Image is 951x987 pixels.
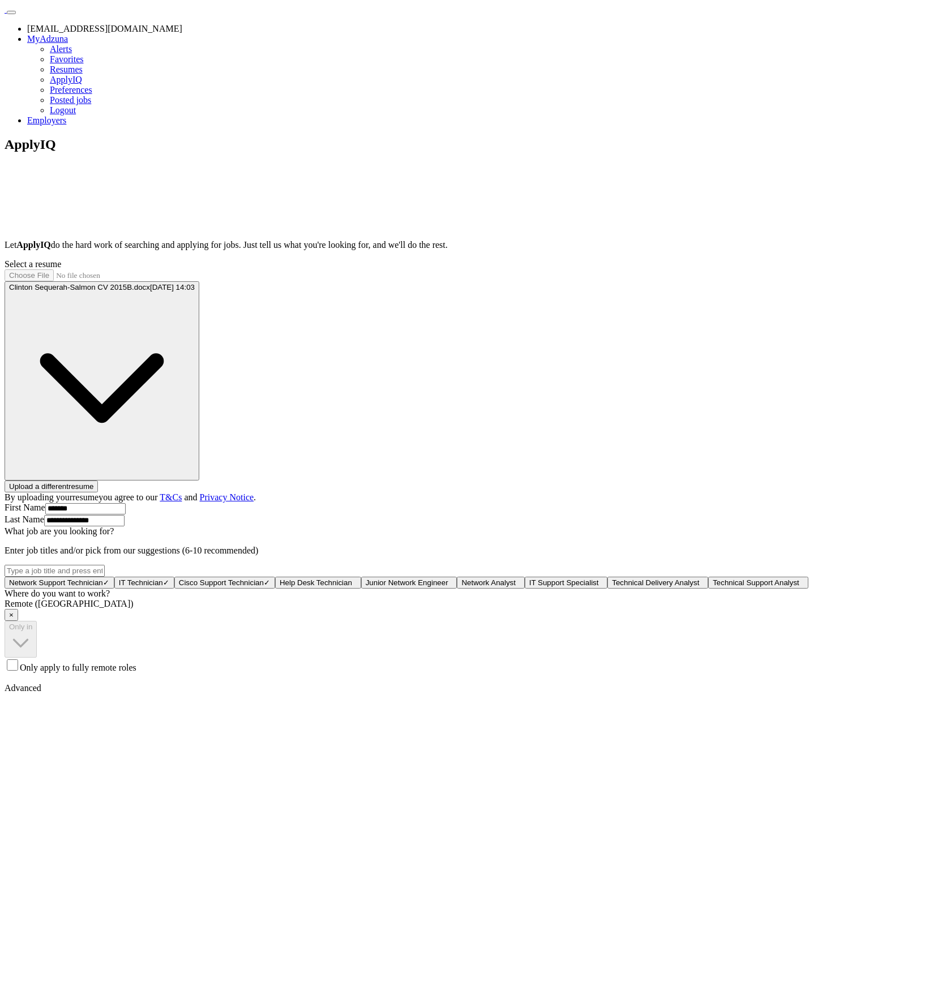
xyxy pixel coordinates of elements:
h1: ApplyIQ [5,137,946,152]
span: IT Technician [119,578,163,587]
input: Only apply to fully remote roles [7,659,18,671]
button: Help Desk Technician [275,577,361,589]
button: Junior Network Engineer [361,577,457,589]
span: IT Support Specialist [529,578,599,587]
label: First Name [5,503,45,512]
strong: ApplyIQ [16,240,50,250]
a: Logout [50,105,76,115]
button: Clinton Sequerah-Salmon CV 2015B.docx[DATE] 14:03 [5,281,199,480]
button: Network Support Technician✓ [5,577,114,589]
button: Cisco Support Technician✓ [174,577,275,589]
span: Junior Network Engineer [366,578,448,587]
p: Enter job titles and/or pick from our suggestions (6-10 recommended) [5,546,946,556]
label: Select a resume [5,259,61,269]
button: Only in [5,621,37,658]
label: Last Name [5,514,44,524]
input: Type a job title and press enter [5,565,105,577]
label: What job are you looking for? [5,526,114,536]
div: Remote ([GEOGRAPHIC_DATA]) [5,599,946,609]
span: ✓ [264,578,270,587]
span: Network Support Technician [9,578,103,587]
a: ApplyIQ [50,75,82,84]
div: By uploading your resume you agree to our and . [5,492,946,503]
span: × [9,611,14,619]
span: Only apply to fully remote roles [20,663,136,672]
span: Clinton Sequerah-Salmon CV 2015B.docx [9,283,150,291]
a: Favorites [50,54,84,64]
a: Preferences [50,85,92,95]
span: ✓ [163,578,169,587]
button: Upload a differentresume [5,480,98,492]
a: Alerts [50,44,72,54]
label: Where do you want to work? [5,589,110,598]
span: Technical Delivery Analyst [612,578,699,587]
a: MyAdzuna [27,34,68,44]
span: Cisco Support Technician [179,578,264,587]
a: T&Cs [160,492,182,502]
button: Network Analyst [457,577,524,589]
button: Toggle main navigation menu [7,11,16,14]
button: Technical Support Analyst [708,577,808,589]
button: × [5,609,18,621]
span: Network Analyst [461,578,516,587]
span: Advanced [5,683,41,693]
span: Technical Support Analyst [713,578,799,587]
button: IT Support Specialist [525,577,608,589]
span: Help Desk Technician [280,578,352,587]
a: Privacy Notice [200,492,254,502]
button: Technical Delivery Analyst [607,577,708,589]
a: Resumes [50,65,83,74]
li: [EMAIL_ADDRESS][DOMAIN_NAME] [27,24,946,34]
span: ✓ [103,578,109,587]
a: Posted jobs [50,95,91,105]
span: [DATE] 14:03 [150,283,195,291]
span: Only in [9,623,32,631]
p: Let do the hard work of searching and applying for jobs. Just tell us what you're looking for, an... [5,240,946,250]
button: IT Technician✓ [114,577,174,589]
a: Employers [27,115,66,125]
